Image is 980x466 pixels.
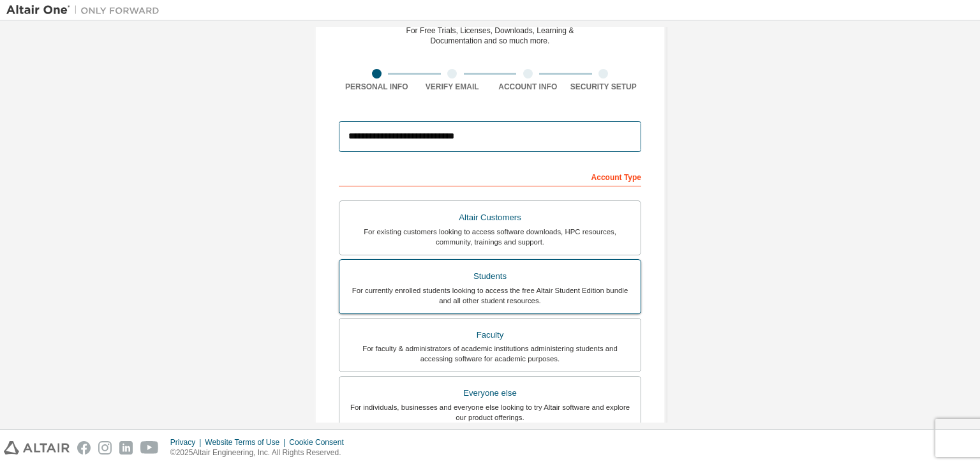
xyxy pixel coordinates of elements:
div: Website Terms of Use [205,437,289,447]
div: Account Info [490,82,566,92]
img: Altair One [6,4,166,17]
img: instagram.svg [98,441,112,455]
div: Verify Email [415,82,491,92]
div: For individuals, businesses and everyone else looking to try Altair software and explore our prod... [347,402,633,423]
div: Students [347,267,633,285]
div: For faculty & administrators of academic institutions administering students and accessing softwa... [347,343,633,364]
img: youtube.svg [140,441,159,455]
div: Personal Info [339,82,415,92]
img: altair_logo.svg [4,441,70,455]
p: © 2025 Altair Engineering, Inc. All Rights Reserved. [170,447,352,458]
div: Account Type [339,166,641,186]
div: Security Setup [566,82,642,92]
div: Altair Customers [347,209,633,227]
div: For existing customers looking to access software downloads, HPC resources, community, trainings ... [347,227,633,247]
img: linkedin.svg [119,441,133,455]
div: Everyone else [347,384,633,402]
div: For Free Trials, Licenses, Downloads, Learning & Documentation and so much more. [406,26,574,46]
div: Privacy [170,437,205,447]
div: Cookie Consent [289,437,351,447]
img: facebook.svg [77,441,91,455]
div: For currently enrolled students looking to access the free Altair Student Edition bundle and all ... [347,285,633,306]
div: Faculty [347,326,633,344]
